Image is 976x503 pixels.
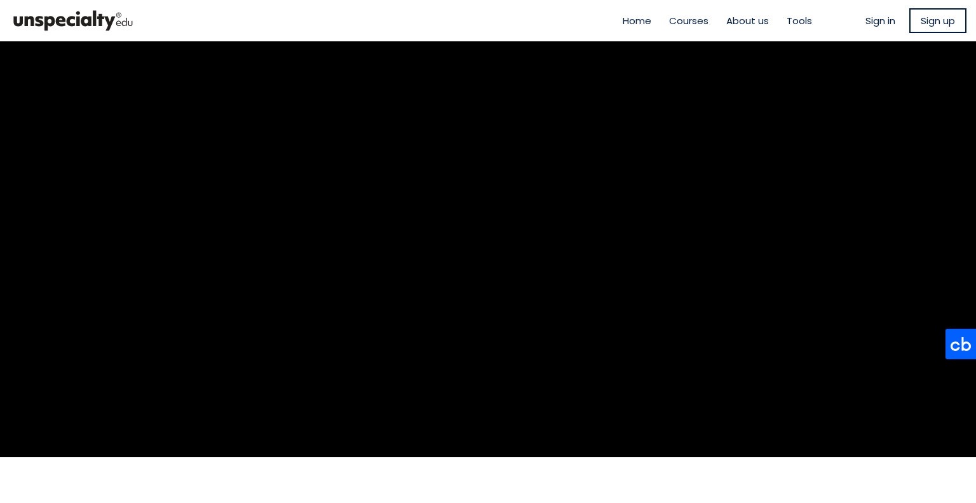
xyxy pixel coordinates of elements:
a: Sign up [909,8,966,33]
img: bc390a18feecddb333977e298b3a00a1.png [10,5,137,36]
a: About us [726,13,769,28]
a: Sign in [865,13,895,28]
a: Tools [787,13,812,28]
a: Courses [669,13,708,28]
span: Sign up [921,13,955,28]
a: Home [623,13,651,28]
